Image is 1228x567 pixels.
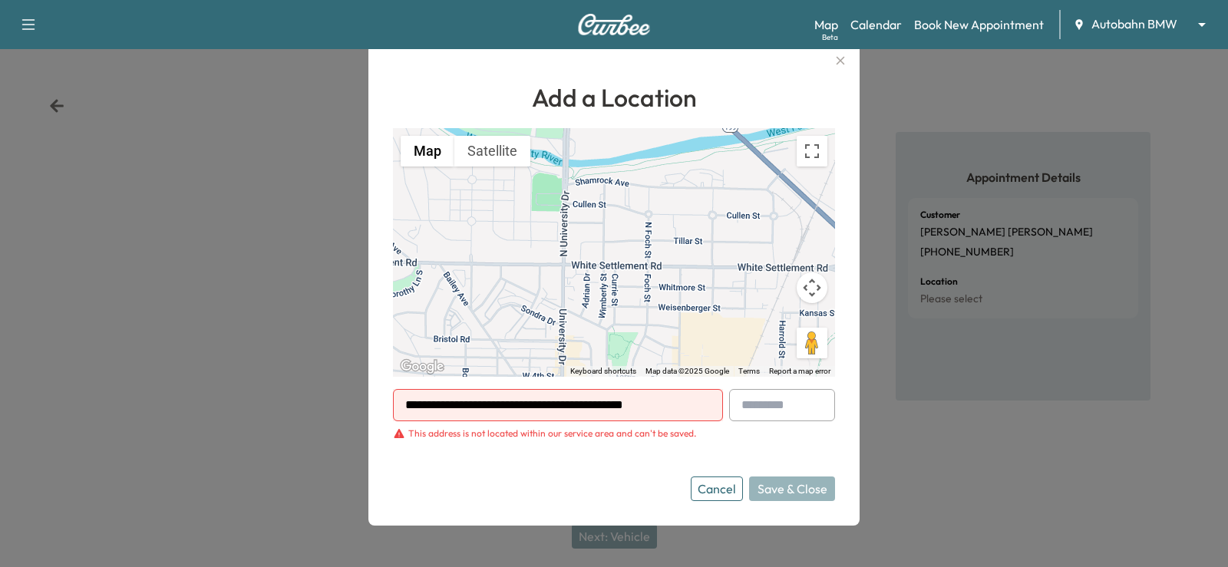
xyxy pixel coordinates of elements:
a: Book New Appointment [914,15,1044,34]
img: Curbee Logo [577,14,651,35]
img: Google [397,357,447,377]
span: Map data ©2025 Google [645,367,729,375]
button: Toggle fullscreen view [797,136,827,166]
span: Autobahn BMW [1091,15,1177,33]
div: Beta [822,31,838,43]
a: Terms [738,367,760,375]
div: This address is not located within our service area and can't be saved. [408,427,696,440]
a: Open this area in Google Maps (opens a new window) [397,357,447,377]
a: Report a map error [769,367,830,375]
button: Drag Pegman onto the map to open Street View [797,328,827,358]
a: MapBeta [814,15,838,34]
button: Cancel [691,476,743,501]
h1: Add a Location [393,79,835,116]
a: Calendar [850,15,902,34]
button: Show street map [401,136,454,166]
button: Map camera controls [797,272,827,303]
button: Keyboard shortcuts [570,366,636,377]
button: Show satellite imagery [454,136,530,166]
